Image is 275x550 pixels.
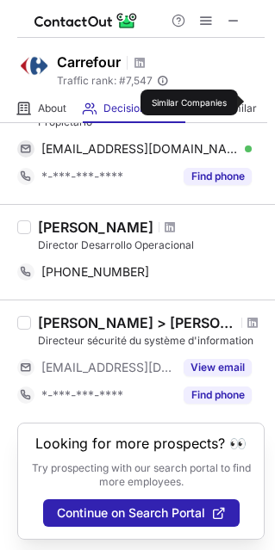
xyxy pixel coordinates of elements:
img: ContactOut v5.3.10 [34,10,138,31]
img: 37259aa4f5cbd3f9ef51d4c597a6a16a [17,49,52,83]
p: Try prospecting with our search portal to find more employees. [30,461,252,489]
span: [PHONE_NUMBER] [41,264,149,280]
button: Reveal Button [184,386,252,404]
button: Continue on Search Portal [43,499,240,527]
span: [EMAIL_ADDRESS][DOMAIN_NAME] [41,141,239,157]
h1: Carrefour [57,52,121,72]
span: Traffic rank: # 7,547 [57,75,153,87]
span: Continue on Search Portal [57,506,205,520]
div: Director Desarrollo Operacional [38,238,265,253]
header: Looking for more prospects? 👀 [35,436,247,451]
button: Reveal Button [184,359,252,376]
div: [PERSON_NAME] [38,219,153,236]
span: Decision makers [103,102,185,115]
span: Similar [222,102,257,115]
div: Directeur sécurité du système d'information [38,333,265,349]
span: [EMAIL_ADDRESS][DOMAIN_NAME] [41,360,173,375]
div: [PERSON_NAME] > [PERSON_NAME] [38,314,236,331]
span: About [38,102,66,115]
button: Reveal Button [184,168,252,185]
